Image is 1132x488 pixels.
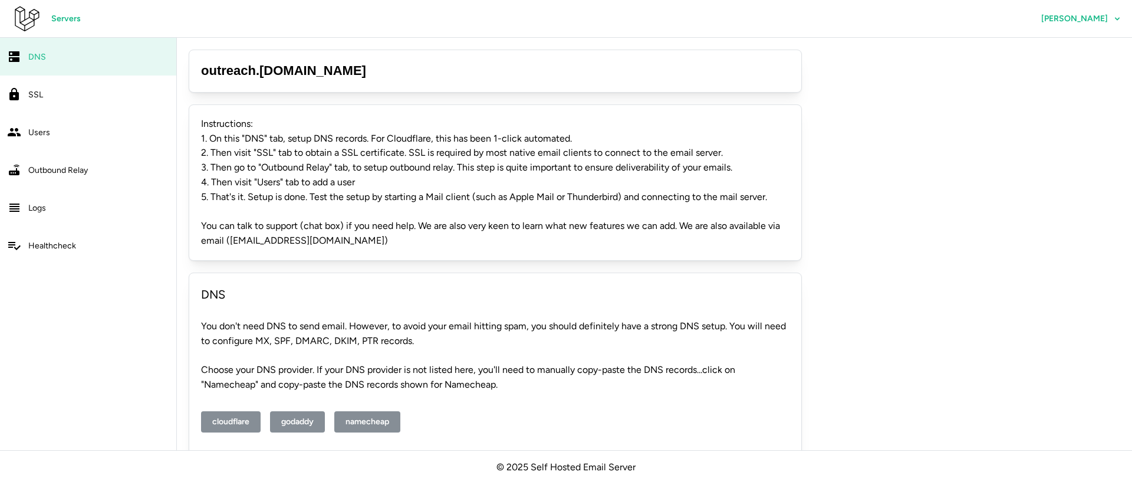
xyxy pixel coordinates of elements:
[334,411,400,433] button: namecheap
[201,363,789,392] p: Choose your DNS provider. If your DNS provider is not listed here, you'll need to manually copy-p...
[201,411,261,433] button: cloudflare
[40,8,92,30] a: Servers
[28,52,46,62] span: DNS
[201,132,789,146] p: 1. On this "DNS" tab, setup DNS records. For Cloudflare, this has been 1-click automated.
[1030,8,1132,30] button: [PERSON_NAME]
[201,117,789,132] p: Instructions:
[201,190,789,205] p: 5. That's it. Setup is done. Test the setup by starting a Mail client (such as Apple Mail or Thun...
[28,90,43,100] span: SSL
[212,412,249,432] span: cloudflare
[201,62,789,80] h3: outreach . [DOMAIN_NAME]
[28,165,88,175] span: Outbound Relay
[201,175,789,190] p: 4. Then visit "Users" tab to add a user
[345,412,389,432] span: namecheap
[201,161,789,175] p: 3. Then go to "Outbound Relay" tab, to setup outbound relay. This step is quite important to ensu...
[51,9,81,29] span: Servers
[28,241,76,251] span: Healthcheck
[28,127,50,137] span: Users
[270,411,325,433] button: godaddy
[201,219,789,248] p: You can talk to support (chat box) if you need help. We are also very keen to learn what new feat...
[201,146,789,161] p: 2. Then visit "SSL" tab to obtain a SSL certificate. SSL is required by most native email clients...
[28,203,46,213] span: Logs
[281,412,314,432] span: godaddy
[1041,15,1108,23] span: [PERSON_NAME]
[201,285,789,304] p: DNS
[201,319,789,349] p: You don't need DNS to send email. However, to avoid your email hitting spam, you should definitel...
